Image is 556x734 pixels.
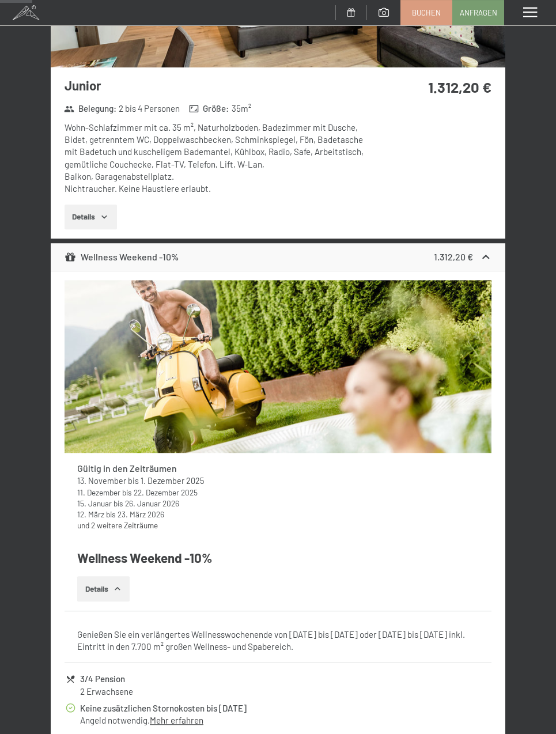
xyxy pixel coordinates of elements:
[77,487,479,498] div: bis
[77,509,104,519] time: 12.03.2026
[77,463,177,474] strong: Gültig in den Zeiträumen
[150,715,203,725] a: Mehr erfahren
[65,250,179,264] div: Wellness Weekend -10%
[118,509,164,519] time: 23.03.2026
[77,576,130,601] button: Details
[65,205,117,230] button: Details
[77,498,479,509] div: bis
[77,476,126,486] time: 13.11.2025
[453,1,504,25] a: Anfragen
[232,103,251,115] span: 35 m²
[189,103,229,115] strong: Größe :
[119,103,180,115] span: 2 bis 4 Personen
[80,714,490,727] div: Angeld notwendig.
[77,549,491,567] h4: Wellness Weekend -10%
[64,103,116,115] strong: Belegung :
[65,77,369,94] h3: Junior
[141,476,204,486] time: 01.12.2025
[125,498,179,508] time: 26.01.2026
[65,280,492,453] img: mss_renderimg.php
[77,509,479,520] div: bis
[80,672,490,686] div: 3/4 Pension
[77,487,120,497] time: 11.12.2025
[77,629,479,653] div: Genießen Sie ein verlängertes Wellnesswochenende von [DATE] bis [DATE] oder [DATE] bis [DATE] ink...
[428,78,491,96] strong: 1.312,20 €
[80,702,490,715] div: Keine zusätzlichen Stornokosten bis [DATE]
[434,251,473,262] strong: 1.312,20 €
[401,1,452,25] a: Buchen
[460,7,497,18] span: Anfragen
[65,122,369,195] div: Wohn-Schlafzimmer mit ca. 35 m², Naturholzboden, Badezimmer mit Dusche, Bidet, getrenntem WC, Dop...
[77,475,479,487] div: bis
[51,243,505,271] div: Wellness Weekend -10%1.312,20 €
[134,487,198,497] time: 22.12.2025
[77,498,112,508] time: 15.01.2026
[80,686,490,698] div: 2 Erwachsene
[77,520,158,530] a: und 2 weitere Zeiträume
[412,7,441,18] span: Buchen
